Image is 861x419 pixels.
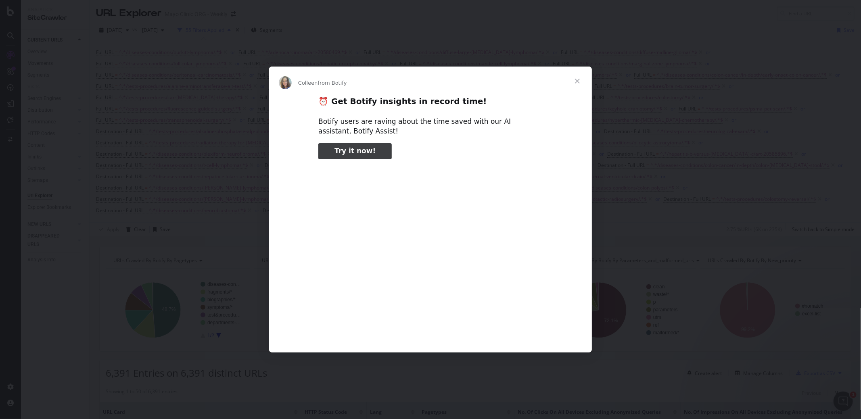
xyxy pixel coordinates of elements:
[262,166,599,334] video: Play video
[318,117,543,136] div: Botify users are raving about the time saved with our AI assistant, Botify Assist!
[334,147,376,155] span: Try it now!
[318,143,392,159] a: Try it now!
[279,76,292,89] img: Profile image for Colleen
[563,67,592,96] span: Close
[298,80,318,86] span: Colleen
[318,80,347,86] span: from Botify
[318,96,543,111] h2: ⏰ Get Botify insights in record time!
